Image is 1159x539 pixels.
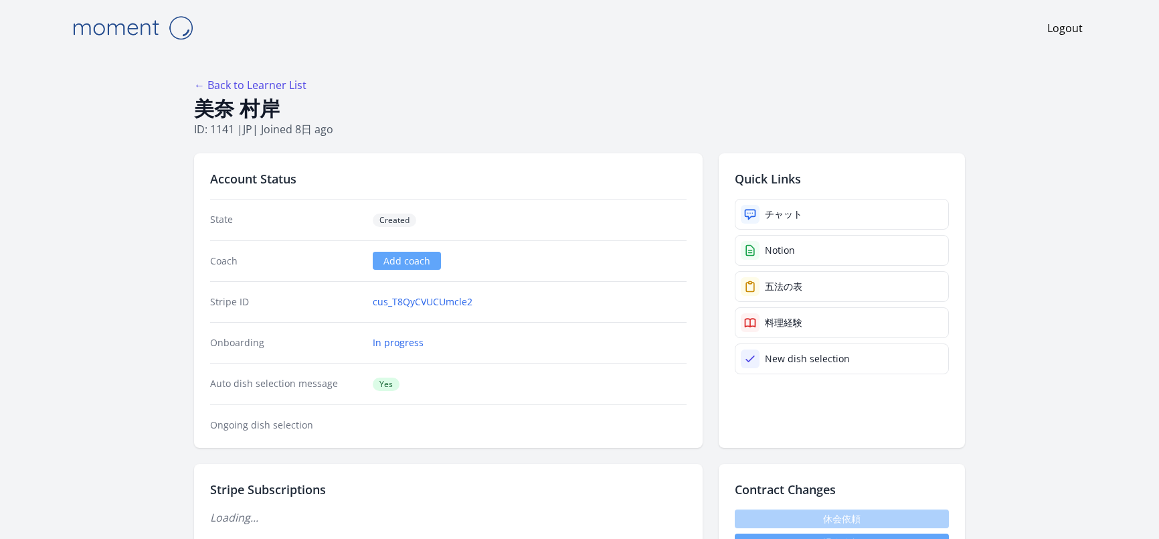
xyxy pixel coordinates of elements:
h2: Account Status [210,169,687,188]
p: Loading... [210,510,687,526]
div: チャット [765,208,802,221]
a: チャット [735,199,949,230]
a: Logout [1047,20,1083,36]
dt: State [210,213,362,227]
dt: Onboarding [210,336,362,350]
div: 料理経験 [765,316,802,329]
a: In progress [373,336,424,350]
div: New dish selection [765,352,850,366]
a: Add coach [373,252,441,270]
img: Moment [66,11,199,45]
span: jp [243,122,252,137]
a: New dish selection [735,343,949,374]
dt: Ongoing dish selection [210,418,362,432]
p: ID: 1141 | | Joined 8日 ago [194,121,965,137]
a: cus_T8QyCVUCUmcle2 [373,295,472,309]
h2: Quick Links [735,169,949,188]
span: 休会依頼 [735,510,949,528]
div: Notion [765,244,795,257]
dt: Auto dish selection message [210,377,362,391]
span: Yes [373,378,399,391]
dt: Stripe ID [210,295,362,309]
a: Notion [735,235,949,266]
div: 五法の表 [765,280,802,293]
a: 料理経験 [735,307,949,338]
h2: Stripe Subscriptions [210,480,687,499]
h1: 美奈 村岸 [194,96,965,121]
dt: Coach [210,254,362,268]
a: 五法の表 [735,271,949,302]
h2: Contract Changes [735,480,949,499]
a: ← Back to Learner List [194,78,306,92]
span: Created [373,214,416,227]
